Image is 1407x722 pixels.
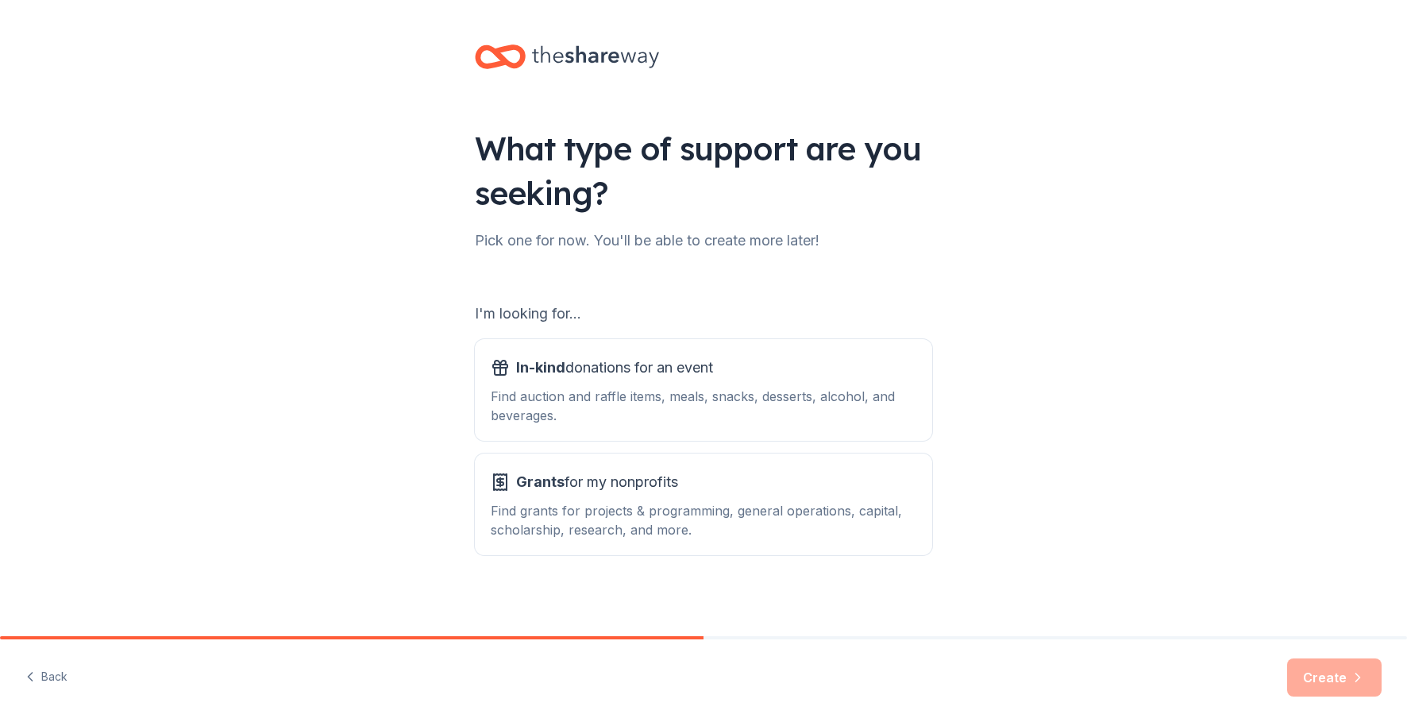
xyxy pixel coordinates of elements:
[491,387,916,425] div: Find auction and raffle items, meals, snacks, desserts, alcohol, and beverages.
[475,126,932,215] div: What type of support are you seeking?
[475,301,932,326] div: I'm looking for...
[475,454,932,555] button: Grantsfor my nonprofitsFind grants for projects & programming, general operations, capital, schol...
[25,661,67,694] button: Back
[491,501,916,539] div: Find grants for projects & programming, general operations, capital, scholarship, research, and m...
[475,339,932,441] button: In-kinddonations for an eventFind auction and raffle items, meals, snacks, desserts, alcohol, and...
[516,355,713,380] span: donations for an event
[516,469,678,495] span: for my nonprofits
[516,473,565,490] span: Grants
[475,228,932,253] div: Pick one for now. You'll be able to create more later!
[516,359,565,376] span: In-kind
